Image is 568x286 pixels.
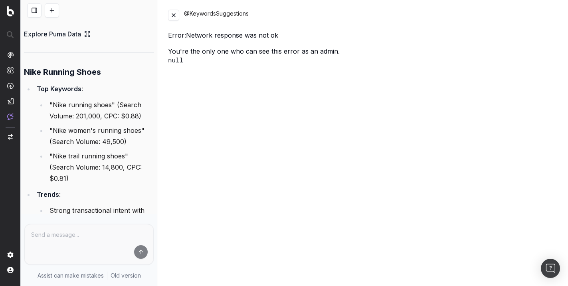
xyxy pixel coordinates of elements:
[7,6,14,16] img: Botify logo
[47,150,154,184] li: "Nike trail running shoes" (Search Volume: 14,800, CPC: $0.81)
[168,46,558,66] div: You're the only one who can see this error as an admin.
[7,98,14,104] img: Studio
[7,252,14,258] img: Setting
[7,113,14,120] img: Assist
[37,85,81,93] strong: Top Keywords
[8,134,13,140] img: Switch project
[47,205,154,227] li: Strong transactional intent with high search volumes.
[38,272,104,280] p: Assist can make mistakes
[24,28,91,40] a: Explore Puma Data
[541,259,560,278] div: Open Intercom Messenger
[34,83,154,184] li: :
[7,67,14,74] img: Intelligence
[7,52,14,58] img: Analytics
[24,67,101,77] strong: Nike Running Shoes
[47,125,154,147] li: "Nike women's running shoes" (Search Volume: 49,500)
[7,82,14,89] img: Activation
[111,272,141,280] a: Old version
[47,99,154,122] li: "Nike running shoes" (Search Volume: 201,000, CPC: $0.88)
[168,30,558,40] div: Error: Network response was not ok
[184,10,558,21] div: @KeywordsSuggestions
[7,267,14,273] img: My account
[168,56,558,66] pre: null
[37,190,59,198] strong: Trends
